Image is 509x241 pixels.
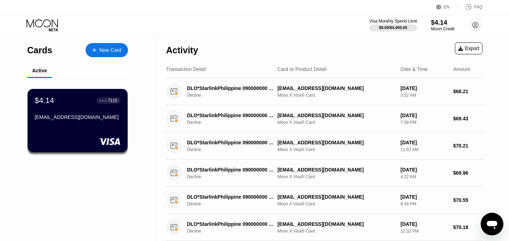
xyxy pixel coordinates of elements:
div: 3:52 AM [400,93,447,98]
div: 7:39 PM [400,120,447,125]
div: DLO*StarlinkPhilippine 090000000 PHDecline[EMAIL_ADDRESS][DOMAIN_NAME]Moon X Visa® Card[DATE]3:52... [166,78,482,105]
div: [DATE] [400,85,447,91]
div: [EMAIL_ADDRESS][DOMAIN_NAME] [277,221,395,227]
div: DLO*StarlinkPhilippine 090000000 PH [187,85,275,91]
div: 7115 [108,98,117,103]
div: Decline [187,93,282,98]
div: Decline [187,174,282,179]
div: DLO*StarlinkPhilippine 090000000 PHDecline[EMAIL_ADDRESS][DOMAIN_NAME]Moon X Visa® Card[DATE]11:5... [166,132,482,159]
div: Moon X Visa® Card [277,229,395,234]
div: DLO*StarlinkPhilippine 090000000 PH [187,113,275,118]
div: [DATE] [400,167,447,173]
div: FAQ [458,4,482,11]
div: Visa Monthly Spend Limit$0.00/$4,000.00 [369,19,417,31]
div: [EMAIL_ADDRESS][DOMAIN_NAME] [277,85,395,91]
div: Transaction Detail [166,66,206,72]
div: $4.14 [35,96,54,105]
div: DLO*StarlinkPhilippine 090000000 PH [187,221,275,227]
div: [DATE] [400,113,447,118]
div: Decline [187,201,282,206]
div: 12:32 PM [400,229,447,234]
div: DLO*StarlinkPhilippine 090000000 PHDecline[EMAIL_ADDRESS][DOMAIN_NAME]Moon X Visa® Card[DATE]8:34... [166,187,482,214]
div: Activity [166,45,198,55]
div: 4:22 AM [400,174,447,179]
div: $4.14Moon Credit [431,19,455,31]
div: $70.55 [453,197,482,203]
div: [EMAIL_ADDRESS][DOMAIN_NAME] [277,140,395,145]
div: 8:34 PM [400,201,447,206]
div: EN [444,5,450,10]
div: $0.00 / $4,000.00 [379,25,407,30]
div: $70.18 [453,224,482,230]
div: DLO*StarlinkPhilippine 090000000 PHDecline[EMAIL_ADDRESS][DOMAIN_NAME]Moon X Visa® Card[DATE]4:22... [166,159,482,187]
div: $69.43 [453,116,482,121]
div: DLO*StarlinkPhilippine 090000000 PHDecline[EMAIL_ADDRESS][DOMAIN_NAME]Moon X Visa® Card[DATE]7:39... [166,105,482,132]
div: [DATE] [400,194,447,200]
div: Active [32,68,47,73]
div: Moon X Visa® Card [277,147,395,152]
iframe: Button to launch messaging window [481,213,503,235]
div: $4.14 [431,19,455,26]
div: Cards [27,45,52,55]
div: New Card [86,43,128,57]
div: Moon X Visa® Card [277,120,395,125]
div: DLO*StarlinkPhilippine 090000000 PHDecline[EMAIL_ADDRESS][DOMAIN_NAME]Moon X Visa® Card[DATE]12:3... [166,214,482,241]
div: New Card [99,47,121,53]
div: 11:52 AM [400,147,447,152]
div: Export [455,42,482,54]
div: Decline [187,147,282,152]
div: Amount [453,66,470,72]
div: [EMAIL_ADDRESS][DOMAIN_NAME] [277,167,395,173]
div: $68.21 [453,89,482,94]
div: $69.96 [453,170,482,176]
div: Date & Time [400,66,428,72]
div: Moon X Visa® Card [277,174,395,179]
div: Decline [187,120,282,125]
div: Card or Product Detail [277,66,327,72]
div: Decline [187,229,282,234]
div: [DATE] [400,140,447,145]
div: DLO*StarlinkPhilippine 090000000 PH [187,140,275,145]
div: $70.21 [453,143,482,149]
div: EN [436,4,458,11]
div: [EMAIL_ADDRESS][DOMAIN_NAME] [277,113,395,118]
div: Visa Monthly Spend Limit [369,19,417,24]
div: [DATE] [400,221,447,227]
div: Moon X Visa® Card [277,93,395,98]
div: $4.14● ● ● ●7115[EMAIL_ADDRESS][DOMAIN_NAME] [28,89,128,152]
div: [EMAIL_ADDRESS][DOMAIN_NAME] [277,194,395,200]
div: [EMAIL_ADDRESS][DOMAIN_NAME] [35,114,121,120]
div: ● ● ● ● [100,100,107,102]
div: Moon Credit [431,26,455,31]
div: FAQ [474,5,482,10]
div: DLO*StarlinkPhilippine 090000000 PH [187,167,275,173]
div: Moon X Visa® Card [277,201,395,206]
div: Export [458,46,479,51]
div: DLO*StarlinkPhilippine 090000000 PH [187,194,275,200]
